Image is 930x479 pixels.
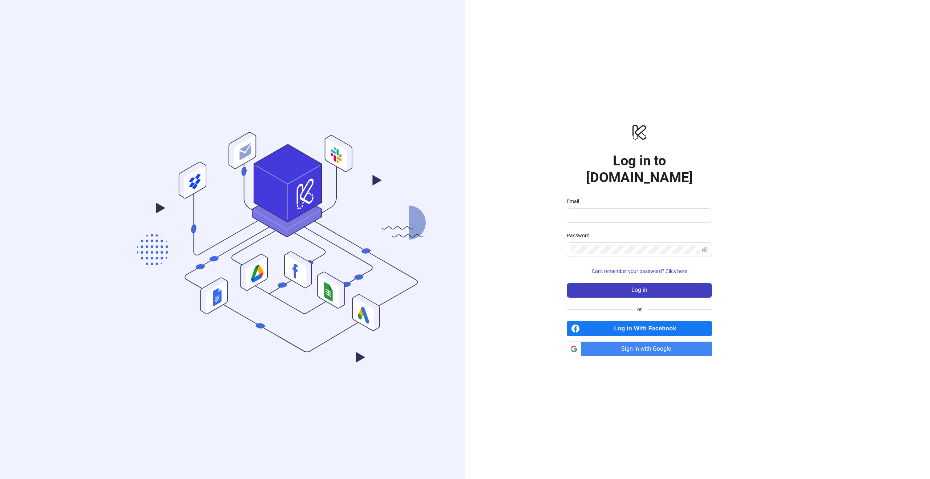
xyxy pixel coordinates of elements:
h1: Log in to [DOMAIN_NAME] [567,152,712,186]
input: Password [571,245,700,254]
label: Email [567,197,584,205]
button: Log in [567,283,712,298]
a: Log in With Facebook [567,321,712,336]
a: Can't remember your password? Click here [567,268,712,274]
span: eye-invisible [702,247,708,253]
input: Email [571,211,706,220]
span: Can't remember your password? Click here [592,268,687,274]
button: Can't remember your password? Click here [567,266,712,277]
a: Sign in with Google [567,342,712,356]
label: Password [567,232,594,239]
span: Log in With Facebook [583,321,712,336]
span: Sign in with Google [584,342,712,356]
span: or [631,305,648,313]
span: Log in [631,287,647,293]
